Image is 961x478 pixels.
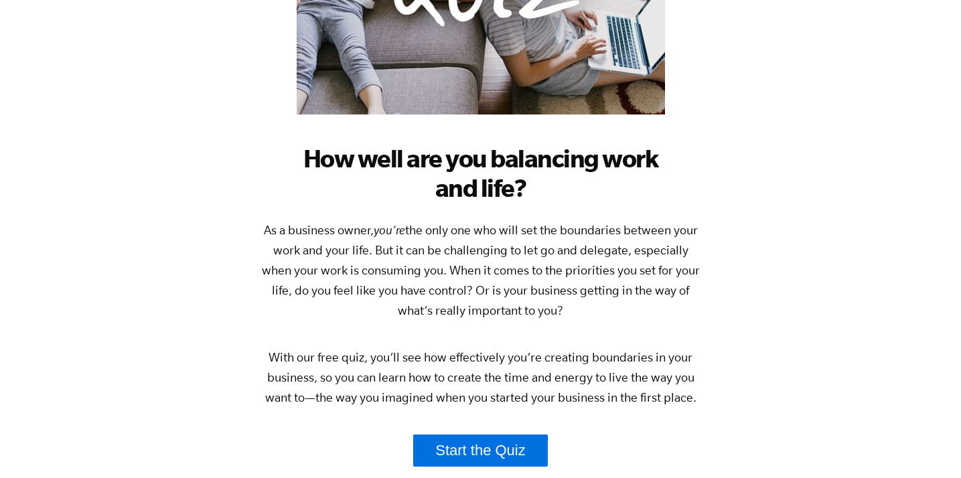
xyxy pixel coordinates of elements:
[413,434,548,467] a: Start the Quiz
[260,347,702,408] p: With our free quiz, you’ll see how effectively you’re creating boundaries in your business, so yo...
[260,220,702,321] p: As a business owner, the only one who will set the boundaries between your work and your life. Bu...
[260,143,702,202] h1: How well are you balancing work and life?
[374,223,405,237] i: you’re
[894,414,961,478] iframe: Chat Widget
